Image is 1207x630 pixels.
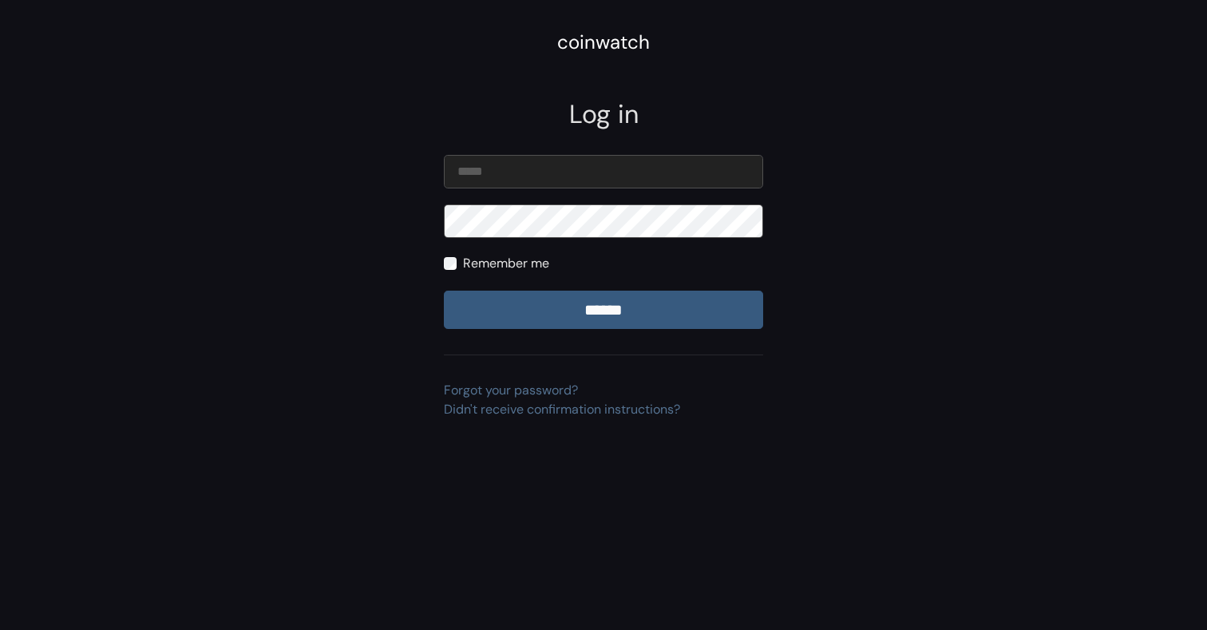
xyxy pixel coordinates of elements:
[444,382,578,398] a: Forgot your password?
[444,401,680,418] a: Didn't receive confirmation instructions?
[557,36,650,53] a: coinwatch
[557,28,650,57] div: coinwatch
[444,99,763,129] h2: Log in
[463,254,549,273] label: Remember me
